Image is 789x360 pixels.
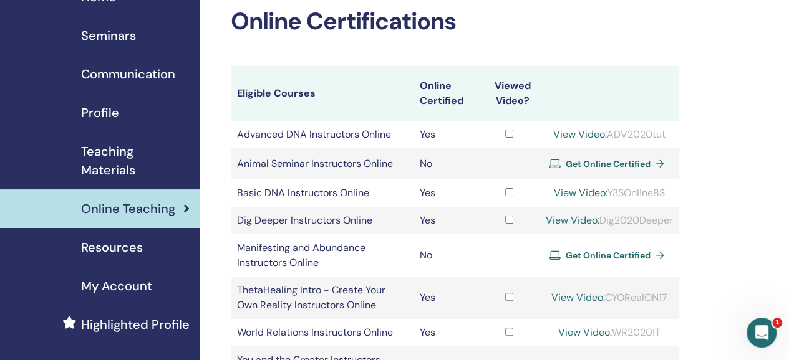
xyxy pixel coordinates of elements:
div: Y3SOnl!ne8$ [546,186,673,201]
td: Yes [414,319,480,346]
td: Yes [414,121,480,148]
h2: Online Certifications [231,7,679,36]
a: Get Online Certified [549,246,669,265]
a: View Video: [558,326,612,339]
td: Yes [414,277,480,319]
div: CYORealON17 [546,290,673,305]
span: Highlighted Profile [81,315,190,334]
a: View Video: [554,186,607,199]
td: Basic DNA Instructors Online [231,179,414,207]
div: Dig2020Deeper [546,213,673,228]
div: ADV2020tut [546,127,673,142]
span: Get Online Certified [566,158,651,169]
a: View Video: [551,291,605,304]
span: Get Online Certified [566,250,651,261]
a: Get Online Certified [549,154,669,173]
td: Yes [414,179,480,207]
td: No [414,148,480,179]
span: Resources [81,238,143,257]
th: Online Certified [414,66,480,121]
th: Viewed Video? [480,66,540,121]
span: Seminars [81,26,136,45]
td: ThetaHealing Intro - Create Your Own Reality Instructors Online [231,277,414,319]
td: Yes [414,207,480,234]
td: Advanced DNA Instructors Online [231,121,414,148]
a: View Video: [546,214,599,227]
span: Teaching Materials [81,142,190,179]
iframe: Intercom live chat [747,318,777,348]
td: World Relations Instructors Online [231,319,414,346]
span: 1 [772,318,782,328]
td: Dig Deeper Instructors Online [231,207,414,234]
div: WR2020!T [546,325,673,340]
a: View Video: [553,128,607,141]
span: Online Teaching [81,199,175,218]
td: No [414,234,480,277]
th: Eligible Courses [231,66,414,121]
span: My Account [81,277,152,295]
span: Profile [81,103,119,122]
td: Manifesting and Abundance Instructors Online [231,234,414,277]
span: Communication [81,65,175,83]
td: Animal Seminar Instructors Online [231,148,414,179]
